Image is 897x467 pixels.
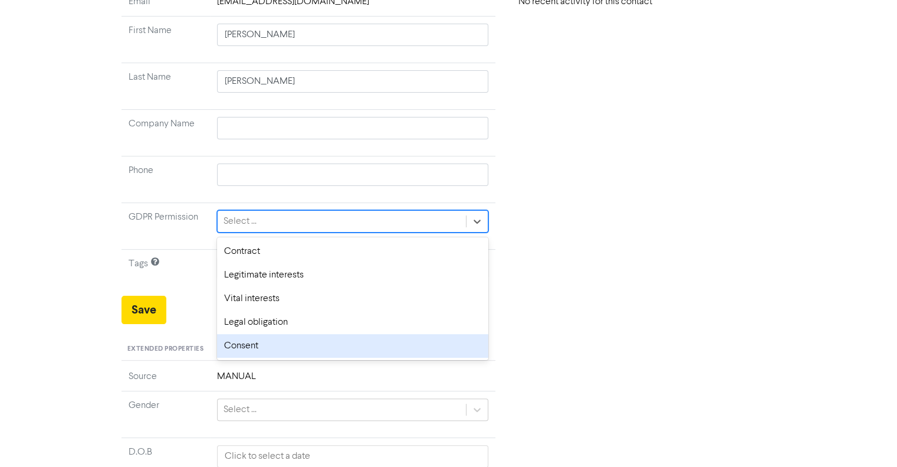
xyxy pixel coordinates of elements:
div: Legal obligation [217,311,489,334]
td: MANUAL [210,370,496,391]
div: Legitimate interests [217,263,489,287]
div: Extended Properties [121,338,496,361]
td: Source [121,370,210,391]
div: Select ... [224,214,257,228]
div: Contract [217,240,489,263]
td: Gender [121,391,210,437]
td: Phone [121,156,210,203]
td: Tags [121,250,210,296]
div: Vital interests [217,287,489,311]
div: Select ... [224,403,257,417]
td: Last Name [121,63,210,110]
button: Save [121,296,166,324]
td: Company Name [121,110,210,156]
div: Consent [217,334,489,358]
iframe: Chat Widget [838,410,897,467]
td: GDPR Permission [121,203,210,250]
td: First Name [121,17,210,63]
